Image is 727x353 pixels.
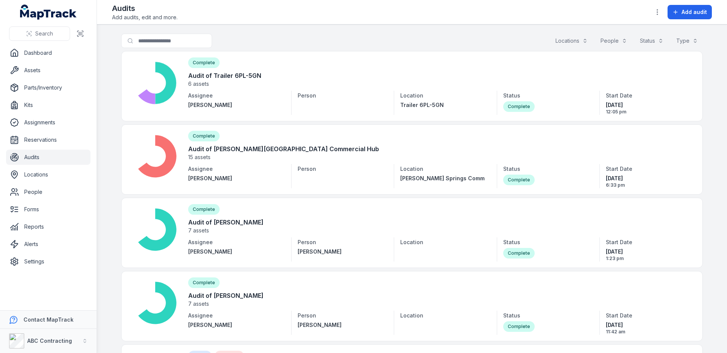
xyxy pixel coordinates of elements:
div: Complete [503,248,535,259]
div: Complete [503,175,535,185]
a: Reservations [6,132,90,147]
button: Type [671,34,703,48]
a: Parts/Inventory [6,80,90,95]
a: [PERSON_NAME] [298,248,382,255]
div: Complete [503,101,535,112]
a: Locations [6,167,90,182]
span: 1:23 pm [606,255,690,262]
a: Assignments [6,115,90,130]
a: Trailer 6PL-5GN [400,101,485,109]
button: Status [635,34,668,48]
a: MapTrack [20,5,77,20]
a: [PERSON_NAME] [188,248,285,255]
div: Complete [503,321,535,332]
span: 12:05 pm [606,109,690,115]
span: [DATE] [606,321,690,329]
span: Add audits, edit and more. [112,14,178,21]
span: Trailer 6PL-5GN [400,102,444,108]
a: [PERSON_NAME] [188,101,285,109]
strong: Contact MapTrack [23,316,73,323]
a: Alerts [6,237,90,252]
a: Forms [6,202,90,217]
a: Audits [6,150,90,165]
span: [DATE] [606,175,690,182]
span: Search [35,30,53,37]
h2: Audits [112,3,178,14]
strong: ABC Contracting [27,338,72,344]
time: 07/09/2025, 6:33:29 pm [606,175,690,188]
a: [PERSON_NAME] [298,321,382,329]
a: People [6,184,90,200]
button: Locations [551,34,593,48]
span: 6:33 pm [606,182,690,188]
span: [DATE] [606,248,690,255]
time: 05/09/2025, 1:23:41 pm [606,248,690,262]
time: 10/09/2025, 11:42:27 am [606,321,690,335]
button: Add audit [668,5,712,19]
a: [PERSON_NAME] [188,175,285,182]
span: [PERSON_NAME] Springs Commercial Hub [400,175,512,181]
button: People [596,34,632,48]
a: Kits [6,98,90,113]
span: [DATE] [606,101,690,109]
a: Dashboard [6,45,90,60]
time: 16/09/2025, 12:05:11 pm [606,101,690,115]
a: [PERSON_NAME] [188,321,285,329]
a: [PERSON_NAME] Springs Commercial Hub [400,175,485,182]
span: Add audit [682,8,707,16]
a: Reports [6,219,90,234]
a: Settings [6,254,90,269]
a: Assets [6,63,90,78]
button: Search [9,26,70,41]
span: 11:42 am [606,329,690,335]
